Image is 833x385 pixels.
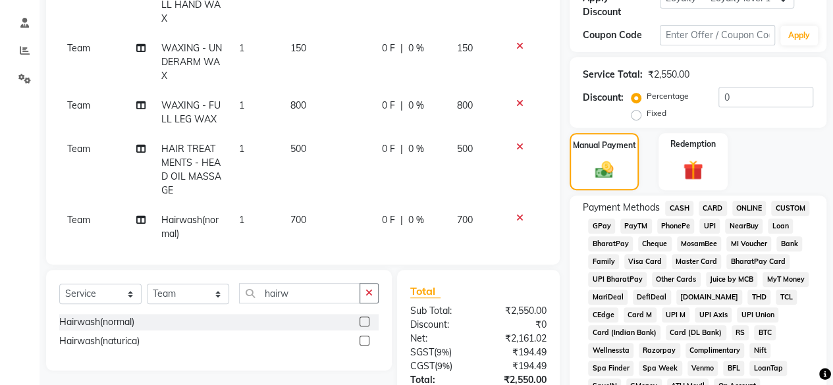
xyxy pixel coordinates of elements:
div: Service Total: [583,68,643,82]
span: 0 F [382,41,395,55]
span: THD [747,290,770,305]
label: Fixed [647,107,666,119]
span: UPI M [662,307,690,322]
label: Percentage [647,90,689,102]
button: Apply [780,26,818,45]
span: 1 [239,214,244,226]
span: CASH [665,201,693,216]
span: CGST [410,360,435,372]
span: WAXING - FULL LEG WAX [161,99,221,125]
span: PhonePe [657,218,695,234]
span: Team [67,99,90,111]
span: 9% [437,347,449,357]
div: Hairwash(normal) [59,315,134,329]
div: ₹2,161.02 [478,332,556,346]
span: HAIR TREATMENTS - HEAD OIL MASSAGE [161,143,221,196]
div: ₹2,550.00 [478,304,556,318]
span: 1 [239,42,244,54]
span: 0 F [382,99,395,113]
div: ( ) [400,346,479,359]
div: ₹194.49 [478,346,556,359]
span: Venmo [687,361,718,376]
span: Team [67,214,90,226]
span: UPI BharatPay [588,272,647,287]
span: 1 [239,143,244,155]
span: MariDeal [588,290,628,305]
span: 9% [437,361,450,371]
span: CUSTOM [771,201,809,216]
span: Card (DL Bank) [666,325,726,340]
span: 0 % [408,213,424,227]
div: Discount: [400,318,479,332]
span: BharatPay Card [726,254,790,269]
span: 0 % [408,41,424,55]
span: GPay [588,218,615,234]
span: 700 [290,214,306,226]
span: | [400,41,403,55]
span: RS [732,325,749,340]
span: 500 [457,143,473,155]
span: Cheque [638,236,672,251]
div: Hairwash(naturica) [59,334,140,348]
span: 0 % [408,142,424,156]
span: NearBuy [725,218,763,234]
span: MI Voucher [726,236,771,251]
span: BTC [754,325,776,340]
span: TCL [776,290,797,305]
span: Wellnessta [588,343,633,358]
span: MosamBee [677,236,722,251]
span: Razorpay [639,343,680,358]
img: _cash.svg [589,159,620,180]
span: Complimentary [685,343,745,358]
span: CARD [699,201,727,216]
div: ₹0 [478,318,556,332]
span: | [400,99,403,113]
span: Family [588,254,619,269]
label: Redemption [670,138,716,150]
span: Total [410,284,441,298]
input: Enter Offer / Coupon Code [660,25,775,45]
span: 0 % [408,99,424,113]
span: Nift [749,343,770,358]
span: 700 [457,214,473,226]
span: ONLINE [732,201,766,216]
div: Coupon Code [583,28,660,42]
span: Spa Week [639,361,682,376]
span: Master Card [672,254,722,269]
span: 0 F [382,142,395,156]
span: PayTM [620,218,652,234]
span: Team [67,42,90,54]
span: SGST [410,346,434,358]
span: 150 [290,42,306,54]
span: WAXING - UNDERARM WAX [161,42,222,82]
div: Net: [400,332,479,346]
span: BharatPay [588,236,633,251]
span: Visa Card [624,254,666,269]
div: Sub Total: [400,304,479,318]
span: UPI Axis [695,307,732,322]
span: BFL [723,361,744,376]
span: UPI [699,218,720,234]
span: 800 [290,99,306,111]
span: Other Cards [652,272,701,287]
span: LoanTap [749,361,787,376]
span: Card M [624,307,657,322]
span: 0 F [382,213,395,227]
span: DefiDeal [633,290,671,305]
span: | [400,142,403,156]
span: CEdge [588,307,618,322]
span: | [400,213,403,227]
span: Team [67,143,90,155]
div: ₹194.49 [478,359,556,373]
span: 800 [457,99,473,111]
span: Bank [776,236,802,251]
span: Hairwash(normal) [161,214,219,240]
img: _gift.svg [677,158,709,182]
span: Card (Indian Bank) [588,325,660,340]
div: Discount: [583,91,624,105]
span: [DOMAIN_NAME] [676,290,743,305]
span: 500 [290,143,306,155]
span: Payment Methods [583,201,660,215]
div: ( ) [400,359,479,373]
input: Search or Scan [239,283,360,303]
